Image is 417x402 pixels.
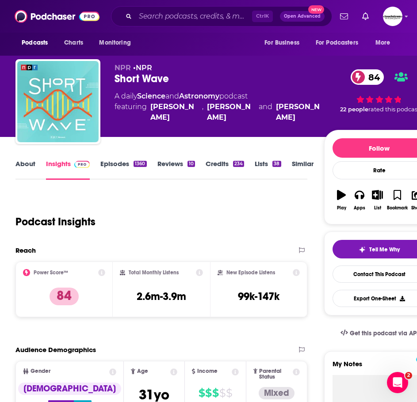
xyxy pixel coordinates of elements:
[135,9,252,23] input: Search podcasts, credits, & more...
[280,11,325,22] button: Open AdvancedNew
[369,34,402,51] button: open menu
[368,184,386,216] button: List
[374,205,381,211] div: List
[115,91,324,123] div: A daily podcast
[226,269,275,276] h2: New Episode Listens
[292,159,314,180] a: Similar
[137,290,186,303] h3: 2.6m-3.9m
[350,184,368,216] button: Apps
[337,205,346,211] div: Play
[115,64,131,72] span: NPR
[316,37,358,49] span: For Podcasters
[308,5,324,14] span: New
[93,34,142,51] button: open menu
[360,69,384,85] span: 84
[383,7,402,26] img: User Profile
[15,34,59,51] button: open menu
[405,372,412,379] span: 2
[276,102,324,123] a: Aaron Scott
[137,368,148,374] span: Age
[58,34,88,51] a: Charts
[369,246,400,253] span: Tell Me Why
[74,161,90,168] img: Podchaser Pro
[259,387,295,399] div: Mixed
[337,9,352,24] a: Show notifications dropdown
[15,345,96,354] h2: Audience Demographics
[333,184,351,216] button: Play
[226,386,232,400] span: $
[15,159,35,180] a: About
[15,215,96,228] h1: Podcast Insights
[133,64,152,72] span: •
[137,92,165,100] a: Science
[206,159,244,180] a: Credits234
[354,205,365,211] div: Apps
[111,6,332,27] div: Search podcasts, credits, & more...
[272,161,281,167] div: 38
[386,184,408,216] button: Bookmark
[284,14,321,19] span: Open Advanced
[359,246,366,253] img: tell me why sparkle
[202,102,203,123] span: ,
[129,269,179,276] h2: Total Monthly Listens
[387,372,408,393] iframe: Intercom live chat
[383,7,402,26] span: Logged in as jvervelde
[238,290,279,303] h3: 99k-147k
[255,159,281,180] a: Lists38
[100,159,146,180] a: Episodes1360
[219,386,226,400] span: $
[340,106,368,113] span: 22 people
[359,9,372,24] a: Show notifications dropdown
[179,92,219,100] a: Astronomy
[258,34,310,51] button: open menu
[383,7,402,26] button: Show profile menu
[205,386,211,400] span: $
[64,37,83,49] span: Charts
[136,64,152,72] a: NPR
[34,269,68,276] h2: Power Score™
[22,37,48,49] span: Podcasts
[252,11,273,22] span: Ctrl K
[207,102,255,123] div: [PERSON_NAME]
[259,368,291,380] span: Parental Status
[375,37,390,49] span: More
[46,159,90,180] a: InsightsPodchaser Pro
[17,61,99,142] img: Short Wave
[31,368,50,374] span: Gender
[310,34,371,51] button: open menu
[165,92,179,100] span: and
[115,102,324,123] span: featuring
[199,386,205,400] span: $
[15,246,36,254] h2: Reach
[351,69,384,85] a: 84
[264,37,299,49] span: For Business
[50,288,79,305] p: 84
[212,386,218,400] span: $
[15,8,99,25] img: Podchaser - Follow, Share and Rate Podcasts
[197,368,218,374] span: Income
[387,205,408,211] div: Bookmark
[18,383,121,395] div: [DEMOGRAPHIC_DATA]
[134,161,146,167] div: 1360
[99,37,130,49] span: Monitoring
[187,161,195,167] div: 10
[150,102,199,123] div: [PERSON_NAME]
[157,159,195,180] a: Reviews10
[259,102,272,123] span: and
[233,161,244,167] div: 234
